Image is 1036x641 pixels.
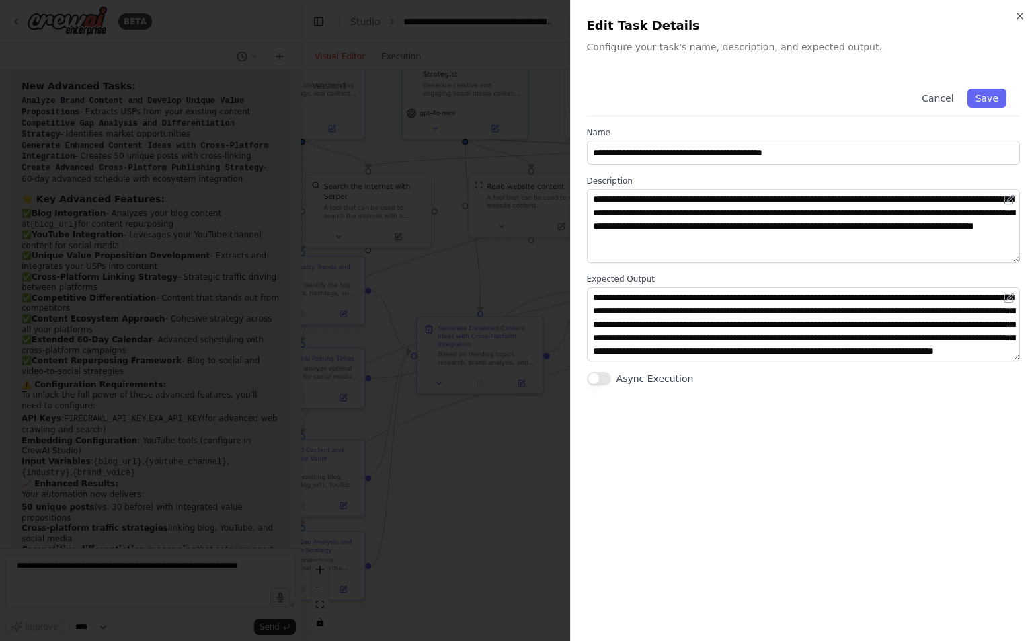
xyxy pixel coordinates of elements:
label: Description [587,176,1020,186]
label: Async Execution [616,372,694,385]
button: Cancel [914,89,961,108]
button: Open in editor [1001,192,1017,208]
label: Name [587,127,1020,138]
button: Save [967,89,1006,108]
label: Expected Output [587,274,1020,285]
h2: Edit Task Details [587,16,1020,35]
button: Open in editor [1001,290,1017,306]
p: Configure your task's name, description, and expected output. [587,40,1020,54]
